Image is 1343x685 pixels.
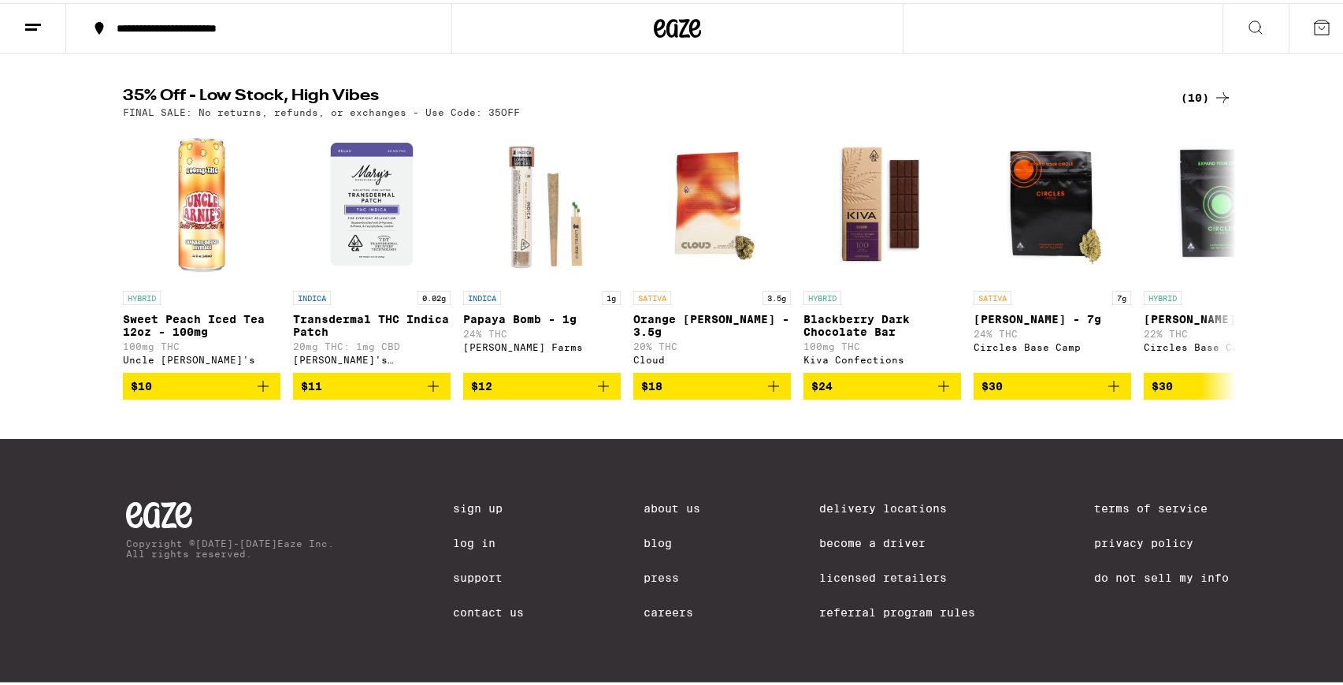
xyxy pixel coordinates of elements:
[123,85,1155,104] h2: 35% Off - Low Stock, High Vibes
[123,338,280,348] p: 100mg THC
[633,338,791,348] p: 20% THC
[293,122,451,280] img: Mary's Medicinals - Transdermal THC Indica Patch
[974,122,1131,280] img: Circles Base Camp - Hella Jelly - 7g
[123,122,280,370] a: Open page for Sweet Peach Iced Tea 12oz - 100mg from Uncle Arnie's
[463,122,621,370] a: Open page for Papaya Bomb - 1g from Lowell Farms
[463,122,621,280] img: Lowell Farms - Papaya Bomb - 1g
[131,377,152,389] span: $10
[641,377,662,389] span: $18
[123,310,280,335] p: Sweet Peach Iced Tea 12oz - 100mg
[463,326,621,336] p: 24% THC
[974,288,1011,302] p: SATIVA
[644,603,700,616] a: Careers
[1152,377,1173,389] span: $30
[1144,339,1301,349] div: Circles Base Camp
[463,339,621,349] div: [PERSON_NAME] Farms
[453,534,524,546] a: Log In
[1144,122,1301,370] a: Open page for Lantz - 7g from Circles Base Camp
[819,568,975,581] a: Licensed Retailers
[633,288,671,302] p: SATIVA
[293,122,451,370] a: Open page for Transdermal THC Indica Patch from Mary's Medicinals
[803,338,961,348] p: 100mg THC
[633,352,791,362] div: Cloud
[1144,310,1301,322] p: [PERSON_NAME] - 7g
[1094,499,1229,512] a: Terms of Service
[644,568,700,581] a: Press
[293,338,451,348] p: 20mg THC: 1mg CBD
[974,370,1131,396] button: Add to bag
[803,352,961,362] div: Kiva Confections
[463,310,621,322] p: Papaya Bomb - 1g
[123,122,280,280] img: Uncle Arnie's - Sweet Peach Iced Tea 12oz - 100mg
[633,370,791,396] button: Add to bag
[803,310,961,335] p: Blackberry Dark Chocolate Bar
[644,534,700,546] a: Blog
[974,326,1131,336] p: 24% THC
[633,122,791,370] a: Open page for Orange Runtz - 3.5g from Cloud
[633,122,791,280] img: Cloud - Orange Runtz - 3.5g
[803,370,961,396] button: Add to bag
[644,499,700,512] a: About Us
[1144,288,1182,302] p: HYBRID
[1181,85,1232,104] a: (10)
[762,288,791,302] p: 3.5g
[1144,370,1301,396] button: Add to bag
[301,377,322,389] span: $11
[819,603,975,616] a: Referral Program Rules
[803,122,961,370] a: Open page for Blackberry Dark Chocolate Bar from Kiva Confections
[293,288,331,302] p: INDICA
[123,352,280,362] div: Uncle [PERSON_NAME]'s
[1094,534,1229,546] a: Privacy Policy
[1112,288,1131,302] p: 7g
[819,534,975,546] a: Become a Driver
[126,535,334,556] p: Copyright © [DATE]-[DATE] Eaze Inc. All rights reserved.
[974,122,1131,370] a: Open page for Hella Jelly - 7g from Circles Base Camp
[293,310,451,335] p: Transdermal THC Indica Patch
[803,122,961,280] img: Kiva Confections - Blackberry Dark Chocolate Bar
[811,377,833,389] span: $24
[293,370,451,396] button: Add to bag
[602,288,621,302] p: 1g
[471,377,492,389] span: $12
[974,310,1131,322] p: [PERSON_NAME] - 7g
[293,352,451,362] div: [PERSON_NAME]'s Medicinals
[981,377,1003,389] span: $30
[463,288,501,302] p: INDICA
[1144,122,1301,280] img: Circles Base Camp - Lantz - 7g
[453,568,524,581] a: Support
[633,310,791,335] p: Orange [PERSON_NAME] - 3.5g
[819,499,975,512] a: Delivery Locations
[1094,568,1229,581] a: Do Not Sell My Info
[123,288,161,302] p: HYBRID
[123,104,520,114] p: FINAL SALE: No returns, refunds, or exchanges - Use Code: 35OFF
[123,370,280,396] button: Add to bag
[417,288,451,302] p: 0.02g
[803,288,841,302] p: HYBRID
[453,603,524,616] a: Contact Us
[463,370,621,396] button: Add to bag
[974,339,1131,349] div: Circles Base Camp
[1144,326,1301,336] p: 22% THC
[453,499,524,512] a: Sign Up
